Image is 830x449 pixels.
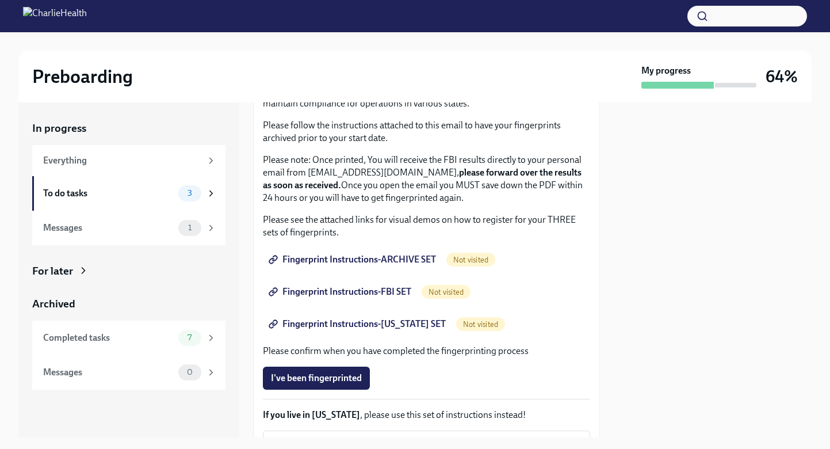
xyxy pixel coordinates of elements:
[32,264,73,279] div: For later
[32,176,225,211] a: To do tasks3
[263,367,370,390] button: I've been fingerprinted
[446,256,495,264] span: Not visited
[181,189,199,197] span: 3
[43,222,174,234] div: Messages
[263,154,590,204] p: Please note: Once printed, You will receive the FBI results directly to your personal email from ...
[263,119,590,144] p: Please follow the instructions attached to this email to have your fingerprints archived prior to...
[180,368,200,376] span: 0
[32,145,225,176] a: Everything
[263,409,590,421] p: , please use this set of instructions instead!
[43,332,174,344] div: Completed tasks
[422,288,471,296] span: Not visited
[32,264,225,279] a: For later
[32,211,225,245] a: Messages1
[32,65,133,88] h2: Preboarding
[271,254,436,265] span: Fingerprint Instructions-ARCHIVE SET
[43,187,174,200] div: To do tasks
[263,345,590,357] p: Please confirm when you have completed the fingerprinting process
[263,214,590,239] p: Please see the attached links for visual demos on how to register for your THREE sets of fingerpr...
[263,313,454,336] a: Fingerprint Instructions-[US_STATE] SET
[32,121,225,136] a: In progress
[263,248,444,271] a: Fingerprint Instructions-ARCHIVE SET
[23,7,87,25] img: CharlieHealth
[271,318,446,330] span: Fingerprint Instructions-[US_STATE] SET
[181,223,198,232] span: 1
[181,333,198,342] span: 7
[43,366,174,379] div: Messages
[766,66,798,87] h3: 64%
[263,280,419,303] a: Fingerprint Instructions-FBI SET
[32,296,225,311] a: Archived
[271,286,411,298] span: Fingerprint Instructions-FBI SET
[456,320,505,329] span: Not visited
[32,321,225,355] a: Completed tasks7
[271,372,362,384] span: I've been fingerprinted
[43,154,201,167] div: Everything
[641,64,691,77] strong: My progress
[263,409,360,420] strong: If you live in [US_STATE]
[32,355,225,390] a: Messages0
